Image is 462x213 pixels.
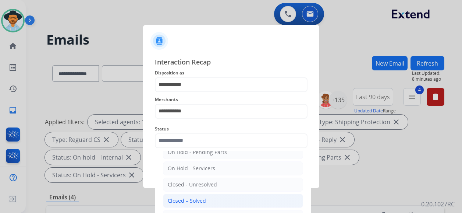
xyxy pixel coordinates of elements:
[168,149,227,156] div: On Hold - Pending Parts
[421,200,455,209] p: 0.20.1027RC
[155,57,308,69] span: Interaction Recap
[168,197,206,205] div: Closed – Solved
[168,181,217,188] div: Closed - Unresolved
[150,32,168,50] img: contactIcon
[168,165,215,172] div: On Hold - Servicers
[155,95,308,104] span: Merchants
[155,69,308,77] span: Disposition as
[155,125,308,133] span: Status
